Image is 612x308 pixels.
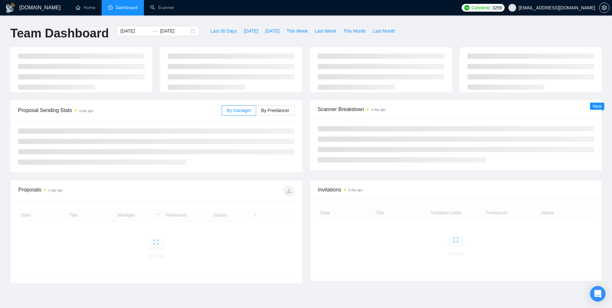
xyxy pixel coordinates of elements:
[261,108,289,113] span: By Freelancer
[348,188,363,192] time: a day ago
[227,108,251,113] span: By manager
[369,26,398,36] button: Last Month
[593,104,602,109] span: New
[108,5,113,10] span: dashboard
[262,26,283,36] button: [DATE]
[18,186,156,196] div: Proposals
[10,26,109,41] h1: Team Dashboard
[464,5,469,10] img: upwork-logo.png
[240,26,262,36] button: [DATE]
[471,4,491,11] span: Connects:
[343,27,366,35] span: This Month
[76,5,95,10] a: homeHome
[207,26,240,36] button: Last 30 Days
[599,3,609,13] button: setting
[492,4,502,11] span: 3259
[599,5,609,10] span: setting
[318,186,594,194] span: Invitations
[599,5,609,10] a: setting
[150,5,174,10] a: searchScanner
[152,28,157,34] span: to
[371,108,386,111] time: a day ago
[311,26,340,36] button: Last Week
[318,105,594,113] span: Scanner Breakdown
[210,27,237,35] span: Last 30 Days
[120,27,150,35] input: Start date
[160,27,189,35] input: End date
[18,106,222,114] span: Proposal Sending Stats
[315,27,336,35] span: Last Week
[286,27,308,35] span: This Week
[48,189,63,192] time: a day ago
[510,5,515,10] span: user
[340,26,369,36] button: This Month
[265,27,279,35] span: [DATE]
[152,28,157,34] span: swap-right
[373,27,395,35] span: Last Month
[5,3,15,13] img: logo
[116,5,137,10] span: Dashboard
[79,109,93,113] time: a day ago
[244,27,258,35] span: [DATE]
[283,26,311,36] button: This Week
[590,286,606,302] div: Open Intercom Messenger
